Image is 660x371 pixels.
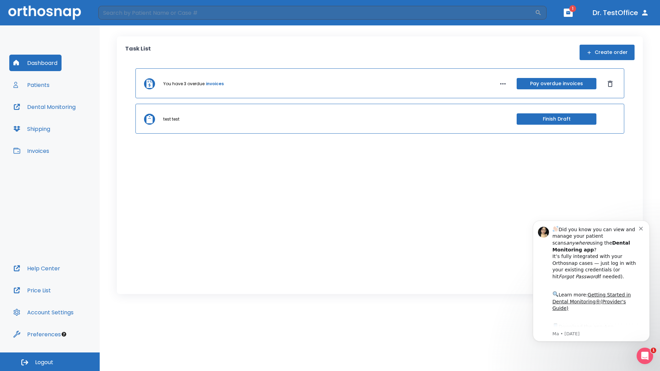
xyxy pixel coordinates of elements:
[30,112,117,147] div: Download the app: | ​ Let us know if you need help getting started!
[9,99,80,115] button: Dental Monitoring
[569,5,576,12] span: 1
[117,15,122,20] button: Dismiss notification
[9,55,62,71] button: Dashboard
[30,121,117,127] p: Message from Ma, sent 3w ago
[61,331,67,337] div: Tooltip anchor
[9,304,78,321] button: Account Settings
[637,348,653,364] iframe: Intercom live chat
[9,77,54,93] button: Patients
[98,6,535,20] input: Search by Patient Name or Case #
[163,116,179,122] p: test test
[9,143,53,159] button: Invoices
[9,326,65,342] button: Preferences
[35,359,53,366] span: Logout
[517,78,596,89] button: Pay overdue invoices
[651,348,656,353] span: 1
[9,260,64,277] button: Help Center
[517,113,596,125] button: Finish Draft
[9,121,54,137] button: Shipping
[522,210,660,352] iframe: Intercom notifications message
[125,45,151,60] p: Task List
[9,282,55,299] button: Price List
[590,7,652,19] button: Dr. TestOffice
[580,45,635,60] button: Create order
[206,81,224,87] a: invoices
[8,5,81,20] img: Orthosnap
[30,114,91,126] a: App Store
[163,81,205,87] p: You have 3 overdue
[605,78,616,89] button: Dismiss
